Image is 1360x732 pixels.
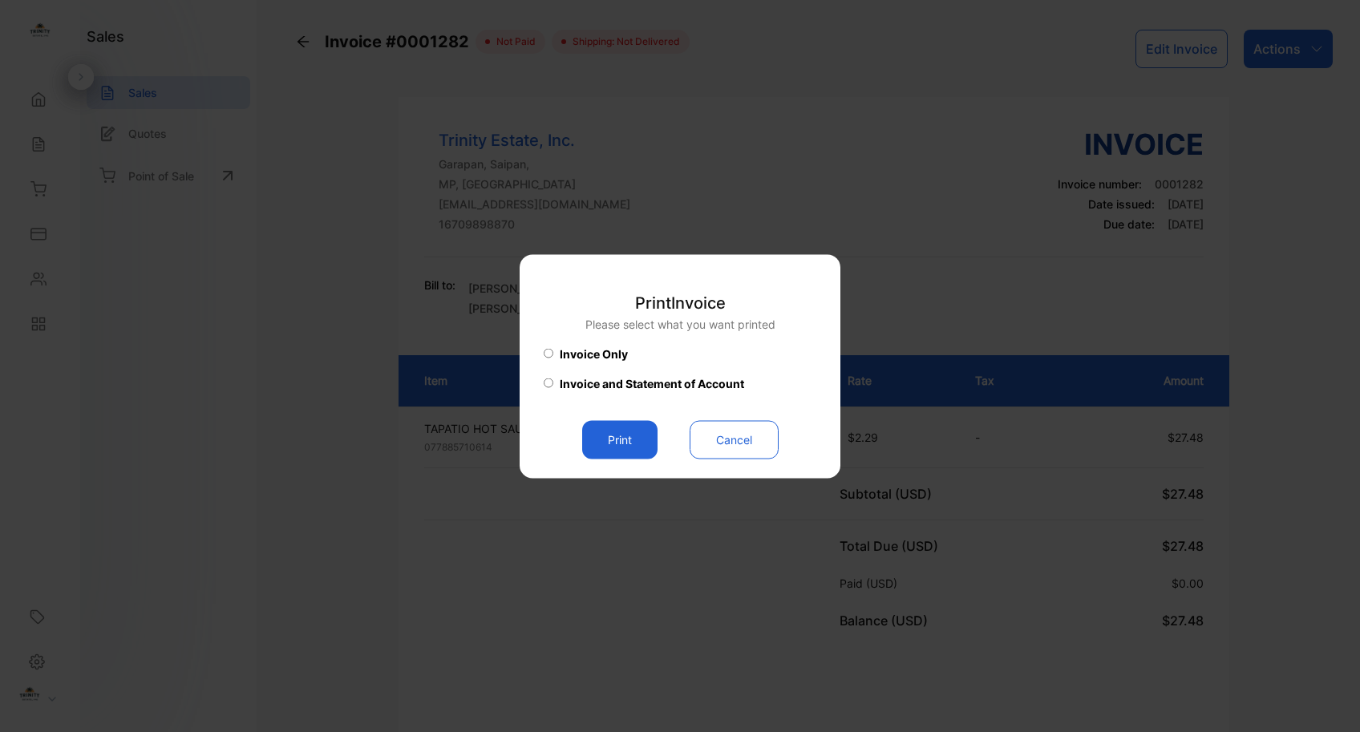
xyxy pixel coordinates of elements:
p: Print Invoice [585,290,775,314]
span: Invoice and Statement of Account [560,374,744,391]
button: Open LiveChat chat widget [13,6,61,55]
p: Please select what you want printed [585,315,775,332]
span: Invoice Only [560,345,628,362]
button: Cancel [690,420,779,459]
button: Print [582,420,658,459]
